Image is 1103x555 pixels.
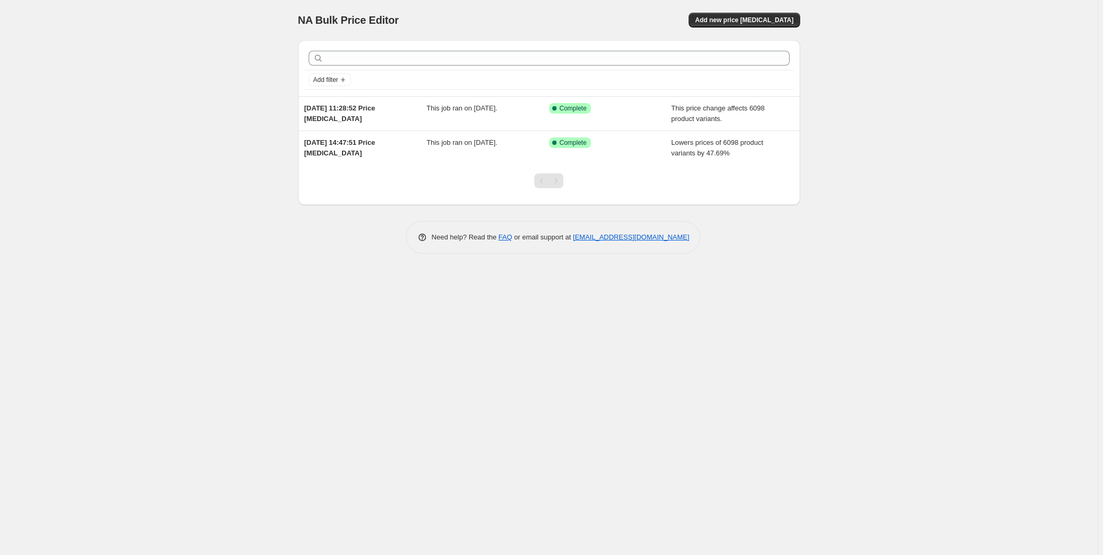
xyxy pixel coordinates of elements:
span: This job ran on [DATE]. [427,104,497,112]
a: [EMAIL_ADDRESS][DOMAIN_NAME] [573,233,689,241]
span: Add new price [MEDICAL_DATA] [695,16,793,24]
span: Need help? Read the [432,233,499,241]
nav: Pagination [534,173,563,188]
span: or email support at [512,233,573,241]
span: [DATE] 14:47:51 Price [MEDICAL_DATA] [304,138,375,157]
span: This price change affects 6098 product variants. [671,104,765,123]
span: Lowers prices of 6098 product variants by 47.69% [671,138,763,157]
span: Complete [560,138,587,147]
a: FAQ [498,233,512,241]
span: Add filter [313,76,338,84]
button: Add filter [309,73,351,86]
span: This job ran on [DATE]. [427,138,497,146]
span: [DATE] 11:28:52 Price [MEDICAL_DATA] [304,104,375,123]
span: Complete [560,104,587,113]
span: NA Bulk Price Editor [298,14,399,26]
button: Add new price [MEDICAL_DATA] [689,13,800,27]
